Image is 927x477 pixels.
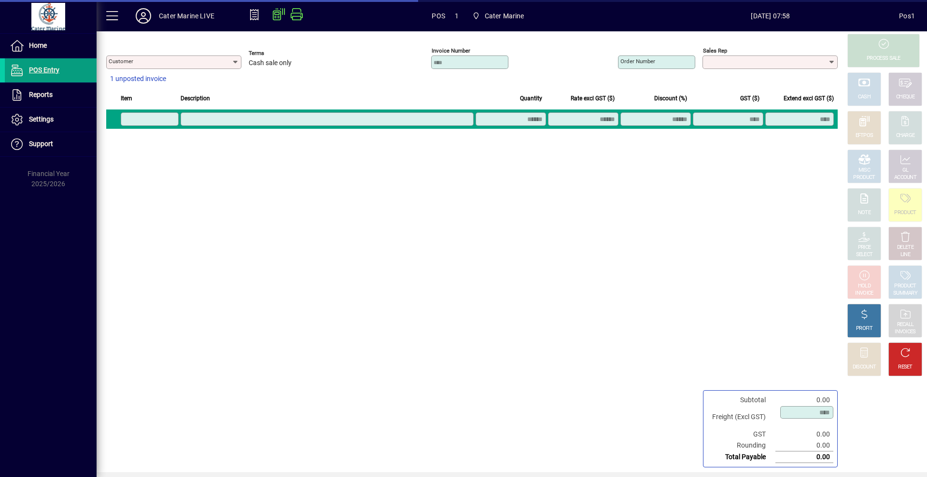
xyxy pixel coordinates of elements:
td: 0.00 [775,395,833,406]
div: INVOICE [855,290,873,297]
button: 1 unposted invoice [106,70,170,88]
div: MISC [858,167,870,174]
span: Cater Marine [468,7,528,25]
button: Profile [128,7,159,25]
td: GST [707,429,775,440]
div: LINE [900,251,910,259]
span: GST ($) [740,93,759,104]
div: PRODUCT [894,283,916,290]
div: PRICE [858,244,871,251]
td: Rounding [707,440,775,451]
div: SELECT [856,251,873,259]
span: Cash sale only [249,59,292,67]
div: NOTE [858,209,871,217]
div: PRODUCT [894,209,916,217]
span: Extend excl GST ($) [784,93,834,104]
mat-label: Invoice number [432,47,470,54]
span: Support [29,140,53,148]
mat-label: Order number [620,58,655,65]
span: 1 unposted invoice [110,74,166,84]
a: Support [5,132,97,156]
div: DISCOUNT [853,364,876,371]
a: Home [5,34,97,58]
span: Description [181,93,210,104]
span: Terms [249,50,307,56]
div: CASH [858,94,871,101]
div: RESET [898,364,913,371]
span: Rate excl GST ($) [571,93,615,104]
span: Item [121,93,132,104]
td: 0.00 [775,429,833,440]
div: CHEQUE [896,94,914,101]
mat-label: Sales rep [703,47,727,54]
td: 0.00 [775,440,833,451]
span: POS Entry [29,66,59,74]
div: ACCOUNT [894,174,916,181]
div: PROCESS SALE [867,55,900,62]
a: Reports [5,83,97,107]
div: GL [902,167,909,174]
span: Home [29,41,47,49]
div: CHARGE [896,132,915,139]
td: Freight (Excl GST) [707,406,775,429]
div: PRODUCT [853,174,875,181]
span: Settings [29,115,54,123]
span: [DATE] 07:58 [642,8,899,24]
div: PROFIT [856,325,872,332]
span: Cater Marine [485,8,524,24]
div: Pos1 [899,8,915,24]
div: EFTPOS [856,132,873,139]
div: RECALL [897,321,914,328]
td: 0.00 [775,451,833,463]
a: Settings [5,108,97,132]
span: 1 [455,8,459,24]
span: Reports [29,91,53,98]
span: Discount (%) [654,93,687,104]
div: Cater Marine LIVE [159,8,214,24]
div: DELETE [897,244,913,251]
td: Total Payable [707,451,775,463]
div: INVOICES [895,328,915,336]
mat-label: Customer [109,58,133,65]
span: POS [432,8,445,24]
td: Subtotal [707,395,775,406]
div: HOLD [858,283,871,290]
div: SUMMARY [893,290,917,297]
span: Quantity [520,93,542,104]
